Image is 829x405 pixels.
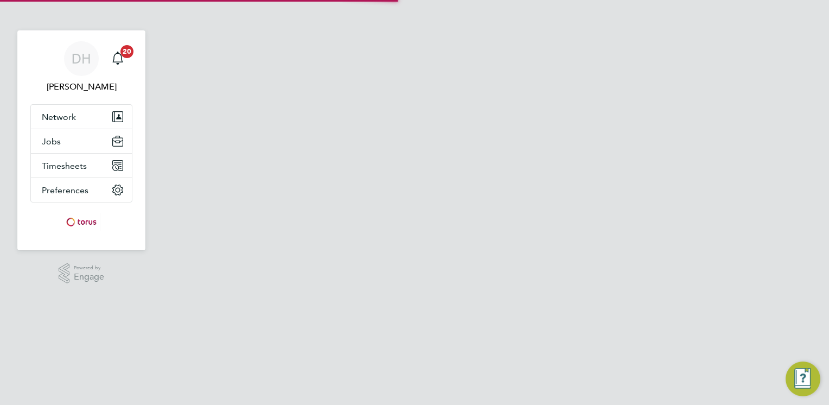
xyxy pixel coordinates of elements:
[42,136,61,147] span: Jobs
[107,41,129,76] a: 20
[74,263,104,273] span: Powered by
[31,129,132,153] button: Jobs
[74,273,104,282] span: Engage
[59,263,105,284] a: Powered byEngage
[17,30,145,250] nav: Main navigation
[120,45,133,58] span: 20
[31,178,132,202] button: Preferences
[62,213,100,231] img: torus-logo-retina.png
[30,41,132,93] a: DH[PERSON_NAME]
[30,80,132,93] span: Darren Hurst
[42,185,88,195] span: Preferences
[786,362,820,396] button: Engage Resource Center
[30,213,132,231] a: Go to home page
[31,154,132,178] button: Timesheets
[42,112,76,122] span: Network
[31,105,132,129] button: Network
[72,52,91,66] span: DH
[42,161,87,171] span: Timesheets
